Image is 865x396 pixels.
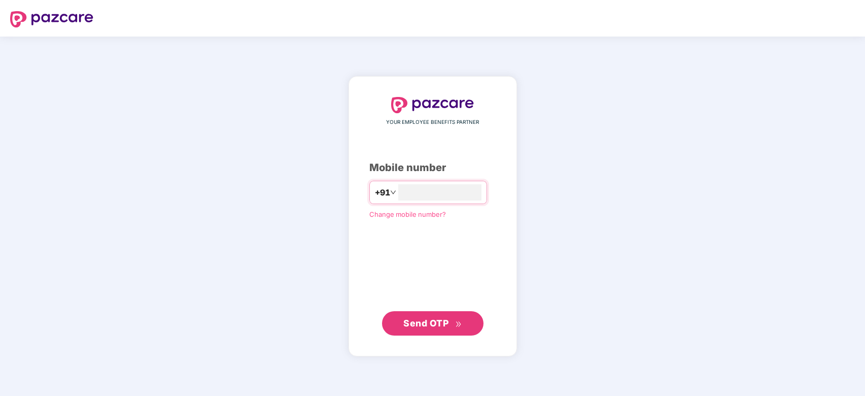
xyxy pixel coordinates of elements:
div: Mobile number [369,160,496,176]
span: double-right [455,321,462,327]
button: Send OTPdouble-right [382,311,483,336]
span: Send OTP [403,318,448,328]
span: down [390,189,396,195]
span: +91 [375,186,390,199]
img: logo [10,11,93,27]
img: logo [391,97,474,113]
a: Change mobile number? [369,210,446,218]
span: YOUR EMPLOYEE BENEFITS PARTNER [386,118,479,126]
